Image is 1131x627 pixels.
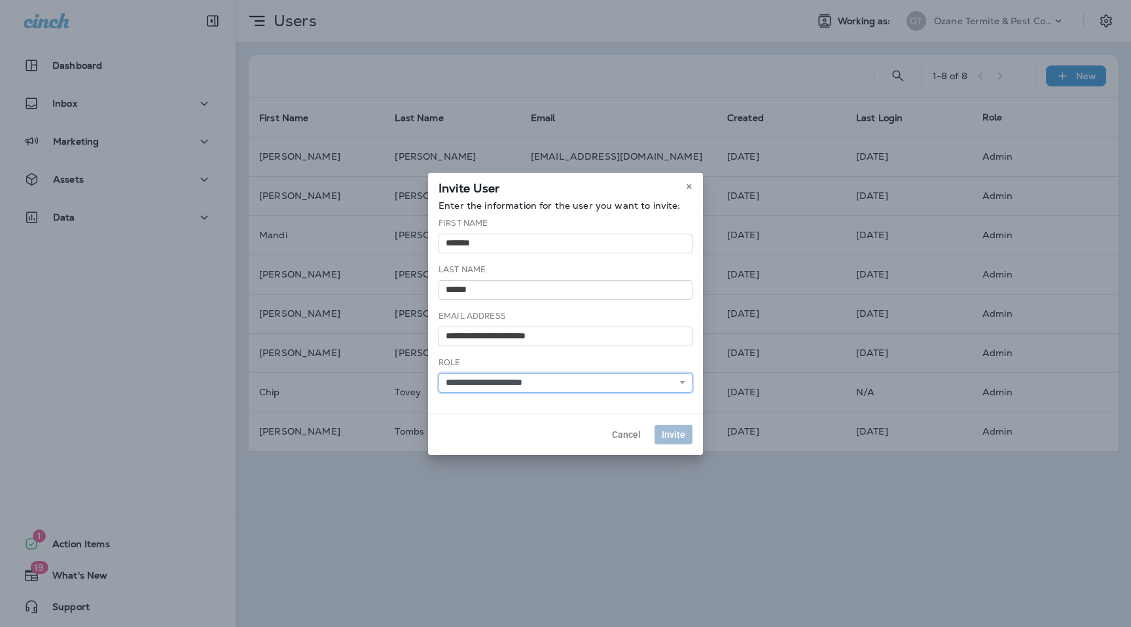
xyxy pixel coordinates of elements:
label: Role [439,357,461,368]
label: Last Name [439,264,486,275]
p: Enter the information for the user you want to invite: [439,200,692,211]
button: Cancel [605,425,648,444]
label: Email Address [439,311,506,321]
span: Invite [662,430,685,439]
label: First Name [439,218,488,228]
button: Invite [655,425,692,444]
span: Cancel [612,430,641,439]
div: Invite User [428,173,703,200]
